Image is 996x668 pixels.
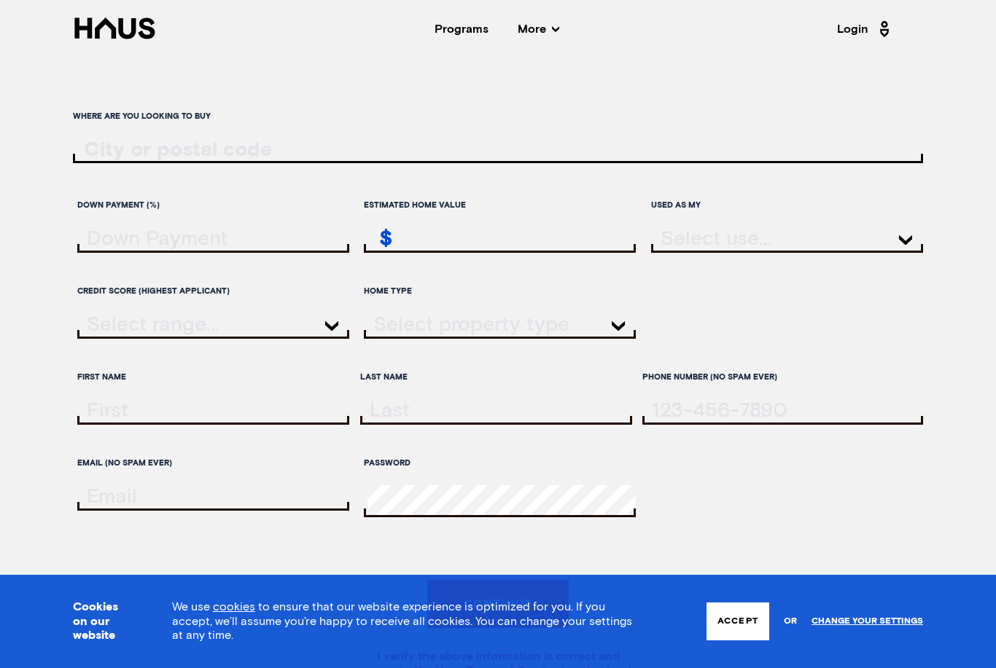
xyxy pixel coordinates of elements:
[651,192,923,218] label: Used as my
[435,23,489,35] a: Programs
[518,23,559,35] span: More
[642,364,923,390] label: Phone Number (no spam ever)
[367,227,392,253] div: $
[784,609,797,634] span: or
[77,192,349,218] label: Down Payment (%)
[77,450,349,476] label: Email (no spam ever)
[213,601,255,613] a: cookies
[77,278,349,304] label: Credit score (highest applicant)
[367,228,636,249] input: estimatedHomeValue
[364,450,636,476] label: Password
[73,139,923,161] input: ratesLocationInput
[364,278,636,304] label: Home Type
[364,192,636,218] label: Estimated home value
[367,485,636,518] input: password
[172,601,632,640] span: We use to ensure that our website experience is optimized for you. If you accept, we’ll assume yo...
[73,600,136,643] h3: Cookies on our website
[837,17,894,41] a: Login
[646,400,923,421] input: tel
[360,364,632,390] label: Last Name
[81,400,349,421] input: firstName
[77,364,349,390] label: First Name
[812,616,923,626] a: Change your settings
[364,400,632,421] input: lastName
[81,228,349,249] input: downPayment
[81,486,349,507] input: email
[707,602,769,640] button: Accept
[73,103,923,129] label: Where are you looking to buy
